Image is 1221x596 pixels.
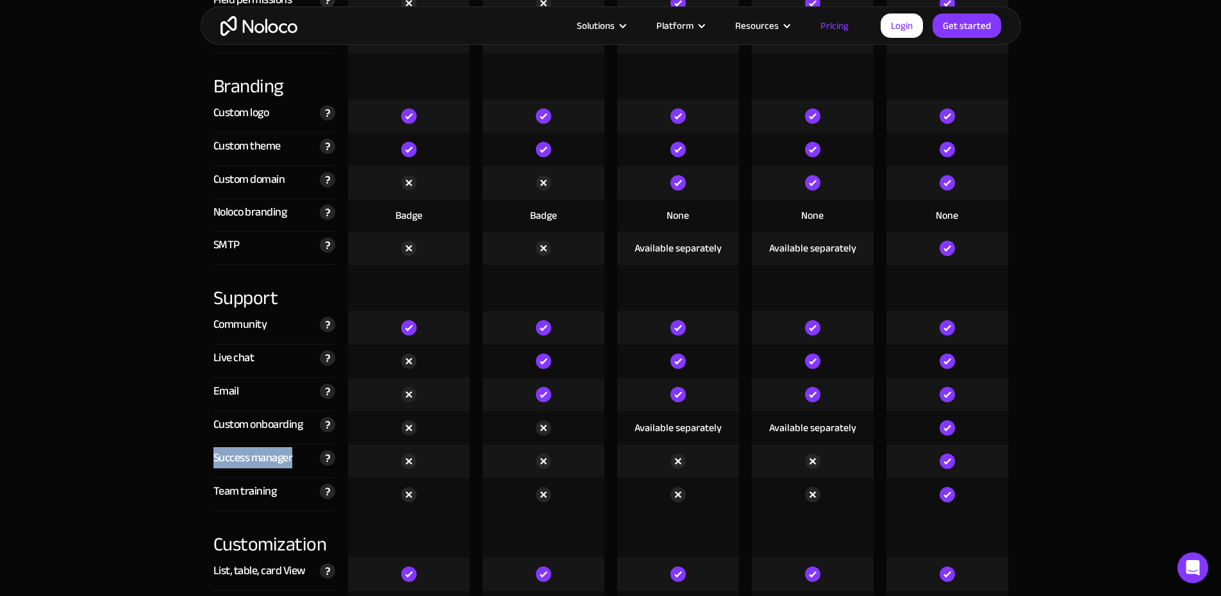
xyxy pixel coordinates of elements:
[769,421,856,435] div: Available separately
[213,315,267,334] div: Community
[530,209,557,223] div: Badge
[213,103,269,123] div: Custom logo
[1177,552,1208,583] div: Open Intercom Messenger
[656,17,694,34] div: Platform
[213,511,335,558] div: Customization
[213,203,287,222] div: Noloco branding
[213,265,335,311] div: Support
[801,209,824,223] div: None
[881,13,923,38] a: Login
[213,53,335,99] div: Branding
[735,17,779,34] div: Resources
[213,235,240,255] div: SMTP
[769,241,856,255] div: Available separately
[213,382,239,401] div: Email
[719,17,804,34] div: Resources
[213,137,281,156] div: Custom theme
[804,17,865,34] a: Pricing
[667,209,689,223] div: None
[395,209,422,223] div: Badge
[635,421,722,435] div: Available separately
[213,448,293,468] div: Success manager
[220,16,297,36] a: home
[936,209,958,223] div: None
[933,13,1001,38] a: Get started
[561,17,640,34] div: Solutions
[213,348,254,368] div: Live chat
[635,241,722,255] div: Available separately
[213,415,303,434] div: Custom onboarding
[640,17,719,34] div: Platform
[213,170,285,189] div: Custom domain
[213,561,306,581] div: List, table, card View
[213,482,277,501] div: Team training
[577,17,615,34] div: Solutions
